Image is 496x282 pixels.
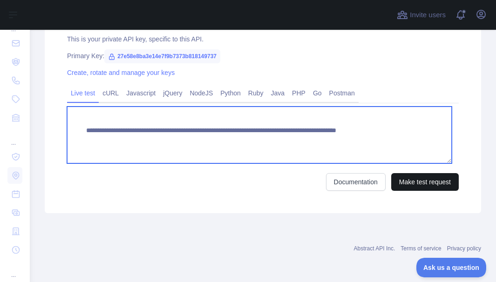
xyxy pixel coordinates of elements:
div: Primary Key: [67,51,459,60]
a: Terms of service [401,245,441,252]
a: Javascript [122,86,159,101]
a: Java [267,86,289,101]
a: Live test [67,86,99,101]
a: cURL [99,86,122,101]
a: PHP [288,86,309,101]
a: Documentation [326,173,386,191]
a: Ruby [245,86,267,101]
a: jQuery [159,86,186,101]
a: Python [217,86,245,101]
a: Create, rotate and manage your keys [67,69,175,76]
a: Go [309,86,326,101]
button: Invite users [395,7,448,22]
iframe: Toggle Customer Support [416,258,487,277]
a: Abstract API Inc. [354,245,395,252]
span: Invite users [410,10,446,20]
div: ... [7,260,22,279]
button: Make test request [391,173,459,191]
div: This is your private API key, specific to this API. [67,34,459,44]
a: Postman [326,86,359,101]
a: NodeJS [186,86,217,101]
span: 27e58e8ba3e14e7f9b7373b818149737 [104,49,220,63]
a: Privacy policy [447,245,481,252]
div: ... [7,128,22,147]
